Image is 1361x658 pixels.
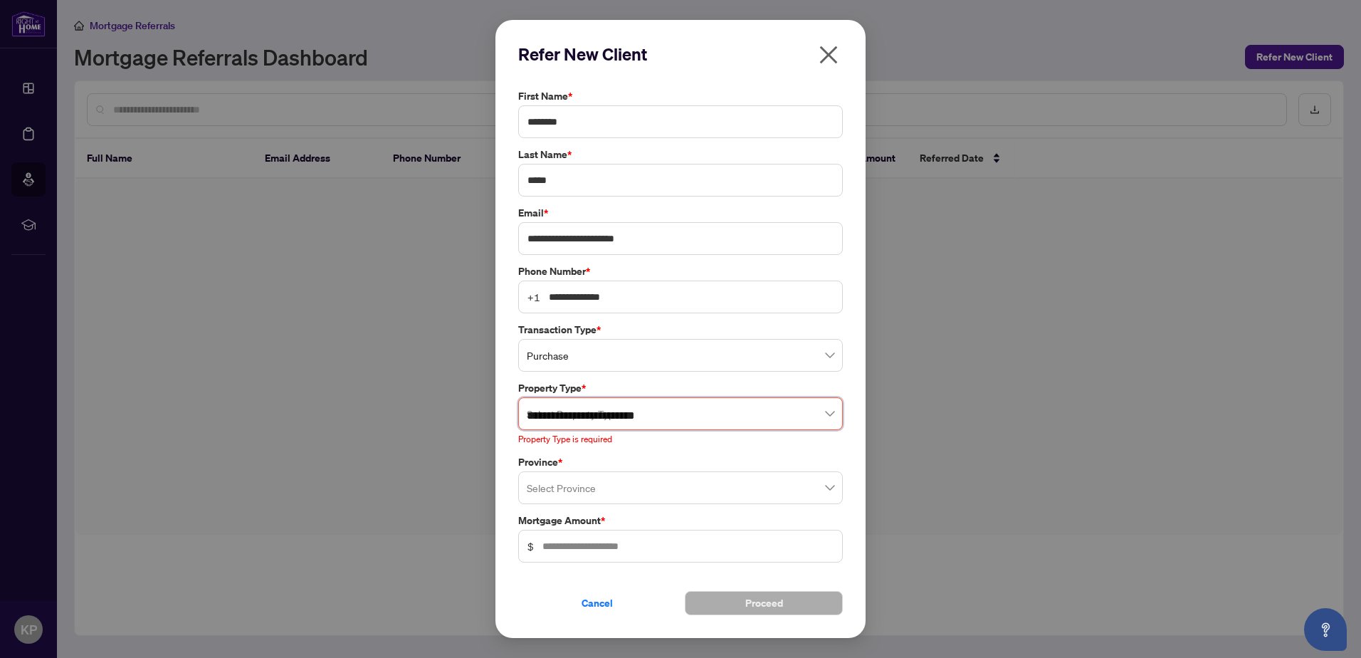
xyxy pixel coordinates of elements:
[518,43,843,66] h2: Refer New Client
[582,592,613,615] span: Cancel
[518,88,843,104] label: First Name
[527,538,534,554] span: $
[1304,608,1347,651] button: Open asap
[527,289,540,305] span: +1
[518,263,843,279] label: Phone Number
[518,322,843,338] label: Transaction Type
[527,342,834,369] span: Purchase
[817,43,840,66] span: close
[518,454,843,470] label: Province
[518,513,843,528] label: Mortgage Amount
[518,147,843,162] label: Last Name
[518,434,612,444] span: Property Type is required
[685,591,843,615] button: Proceed
[518,380,843,396] label: Property Type
[518,591,676,615] button: Cancel
[518,205,843,221] label: Email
